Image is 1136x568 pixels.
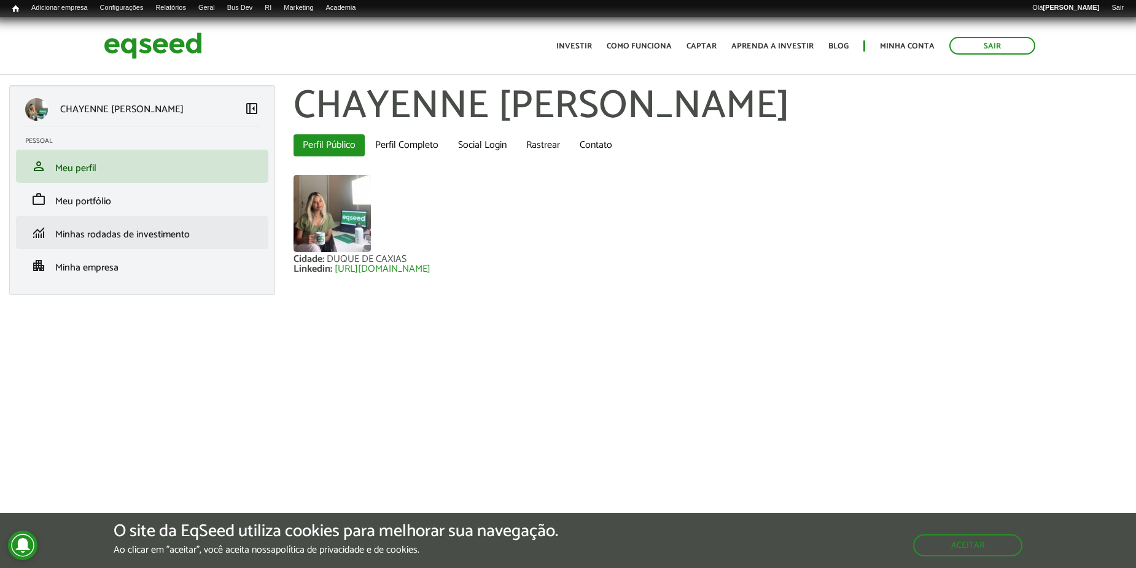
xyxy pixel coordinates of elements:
[570,134,621,156] a: Contato
[294,134,365,156] a: Perfil Público
[335,264,430,274] a: [URL][DOMAIN_NAME]
[25,225,259,240] a: monitoringMinhas rodadas de investimento
[16,183,268,216] li: Meu portfólio
[276,545,418,555] a: política de privacidade e de cookies
[104,29,202,62] img: EqSeed
[278,3,319,13] a: Marketing
[25,137,268,145] h2: Pessoal
[330,261,332,277] span: :
[1105,3,1130,13] a: Sair
[114,522,558,541] h5: O site da EqSeed utiliza cookies para melhorar sua navegação.
[687,42,717,50] a: Captar
[12,4,19,13] span: Início
[366,134,448,156] a: Perfil Completo
[244,101,259,116] span: left_panel_close
[60,104,184,115] p: CHAYENNE [PERSON_NAME]
[517,134,569,156] a: Rastrear
[55,226,190,243] span: Minhas rodadas de investimento
[607,42,672,50] a: Como funciona
[949,37,1035,55] a: Sair
[294,175,371,252] a: Ver perfil do usuário.
[31,192,46,207] span: work
[1043,4,1099,11] strong: [PERSON_NAME]
[294,255,327,264] div: Cidade
[31,258,46,273] span: apartment
[556,42,592,50] a: Investir
[16,249,268,282] li: Minha empresa
[31,159,46,174] span: person
[114,544,558,556] p: Ao clicar em "aceitar", você aceita nossa .
[449,134,516,156] a: Social Login
[1026,3,1105,13] a: Olá[PERSON_NAME]
[294,175,371,252] img: Foto de CHAYENNE TENÓRIO BARBOSA
[880,42,935,50] a: Minha conta
[259,3,278,13] a: RI
[294,264,335,274] div: Linkedin
[25,192,259,207] a: workMeu portfólio
[94,3,150,13] a: Configurações
[16,216,268,249] li: Minhas rodadas de investimento
[320,3,362,13] a: Academia
[31,225,46,240] span: monitoring
[149,3,192,13] a: Relatórios
[221,3,259,13] a: Bus Dev
[55,193,111,210] span: Meu portfólio
[25,3,94,13] a: Adicionar empresa
[6,3,25,15] a: Início
[192,3,221,13] a: Geral
[55,259,119,276] span: Minha empresa
[25,258,259,273] a: apartmentMinha empresa
[828,42,849,50] a: Blog
[55,160,96,177] span: Meu perfil
[16,150,268,183] li: Meu perfil
[731,42,814,50] a: Aprenda a investir
[244,101,259,118] a: Colapsar menu
[294,85,1127,128] h1: CHAYENNE [PERSON_NAME]
[327,255,407,264] div: DUQUE DE CAXIAS
[25,159,259,174] a: personMeu perfil
[322,251,324,267] span: :
[913,534,1022,556] button: Aceitar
